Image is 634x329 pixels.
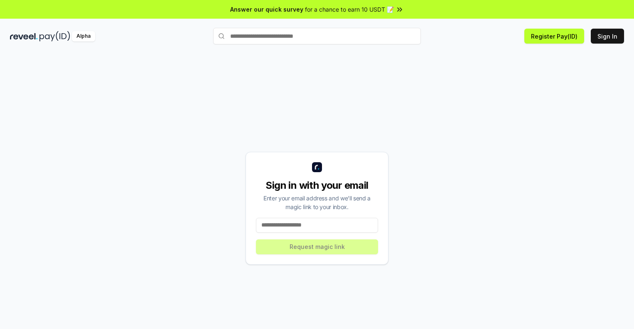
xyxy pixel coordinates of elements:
div: Alpha [72,31,95,41]
img: pay_id [39,31,70,41]
div: Enter your email address and we’ll send a magic link to your inbox. [256,194,378,211]
div: Sign in with your email [256,179,378,192]
img: reveel_dark [10,31,38,41]
button: Sign In [591,29,624,44]
button: Register Pay(ID) [524,29,584,44]
img: logo_small [312,162,322,172]
span: Answer our quick survey [230,5,303,14]
span: for a chance to earn 10 USDT 📝 [305,5,394,14]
